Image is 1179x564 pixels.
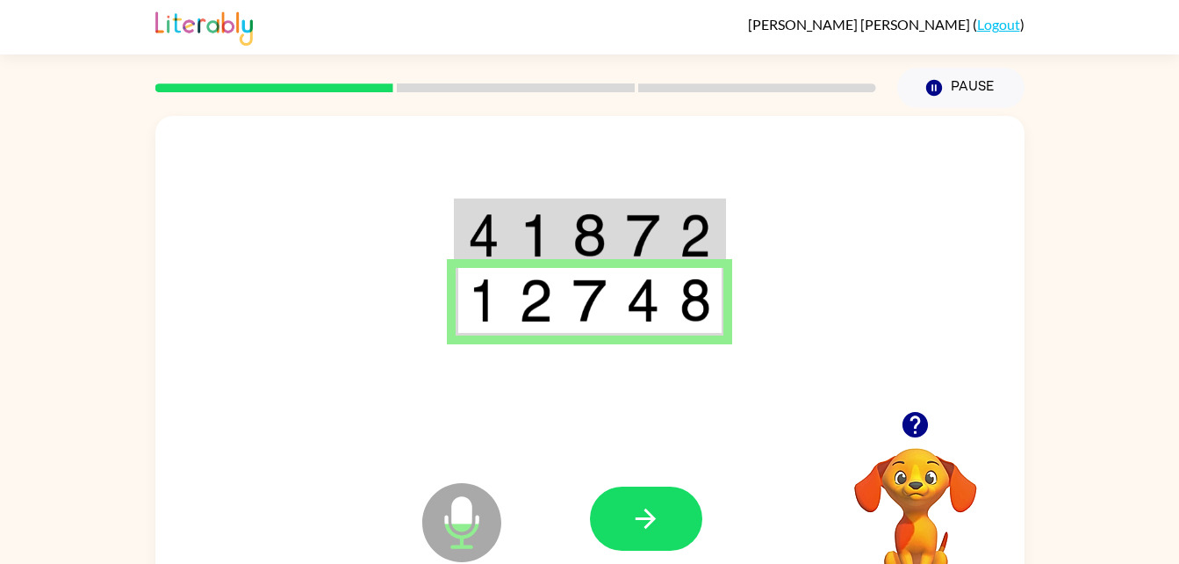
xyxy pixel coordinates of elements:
img: 4 [468,213,500,257]
img: 7 [572,278,606,322]
img: 1 [519,213,552,257]
button: Pause [897,68,1024,108]
img: 7 [626,213,659,257]
img: 8 [679,278,711,322]
img: Literably [155,7,253,46]
img: 2 [519,278,552,322]
div: ( ) [748,16,1024,33]
img: 4 [626,278,659,322]
a: Logout [977,16,1020,33]
img: 8 [572,213,606,257]
img: 2 [679,213,711,257]
span: [PERSON_NAME] [PERSON_NAME] [748,16,973,33]
img: 1 [468,278,500,322]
